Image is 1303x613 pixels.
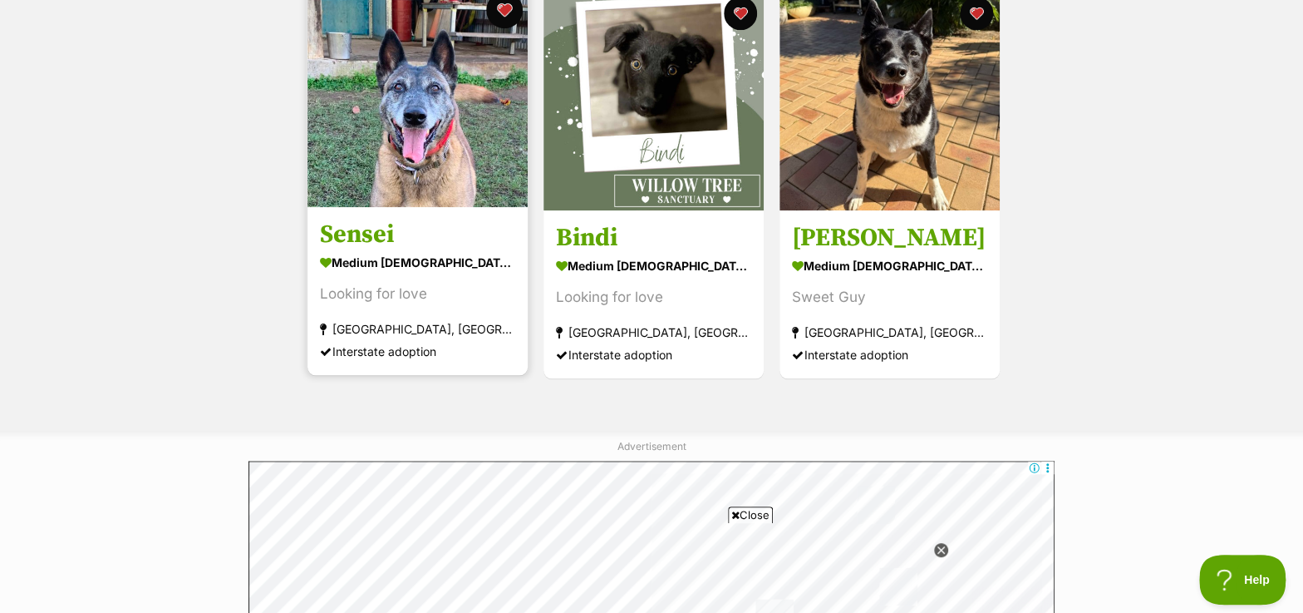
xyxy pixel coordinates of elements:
a: Bindi medium [DEMOGRAPHIC_DATA] Dog Looking for love [GEOGRAPHIC_DATA], [GEOGRAPHIC_DATA] Interst... [543,210,764,378]
div: Looking for love [556,286,751,309]
h3: Bindi [556,222,751,254]
div: medium [DEMOGRAPHIC_DATA] Dog [792,254,987,278]
div: Sweet Guy [792,286,987,309]
div: [GEOGRAPHIC_DATA], [GEOGRAPHIC_DATA] [556,321,751,344]
div: Looking for love [320,283,515,305]
div: Interstate adoption [320,340,515,363]
div: [GEOGRAPHIC_DATA], [GEOGRAPHIC_DATA] [320,318,515,340]
a: Sensei medium [DEMOGRAPHIC_DATA] Dog Looking for love [GEOGRAPHIC_DATA], [GEOGRAPHIC_DATA] Inters... [307,206,528,375]
div: medium [DEMOGRAPHIC_DATA] Dog [320,250,515,274]
div: Interstate adoption [556,344,751,366]
a: [PERSON_NAME] medium [DEMOGRAPHIC_DATA] Dog Sweet Guy [GEOGRAPHIC_DATA], [GEOGRAPHIC_DATA] Inters... [779,210,1000,378]
h3: Sensei [320,219,515,250]
h3: [PERSON_NAME] [792,222,987,254]
span: Close [728,507,773,523]
div: [GEOGRAPHIC_DATA], [GEOGRAPHIC_DATA] [792,321,987,344]
iframe: Help Scout Beacon - Open [1199,555,1286,605]
iframe: Advertisement [349,530,954,605]
div: Interstate adoption [792,344,987,366]
div: medium [DEMOGRAPHIC_DATA] Dog [556,254,751,278]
